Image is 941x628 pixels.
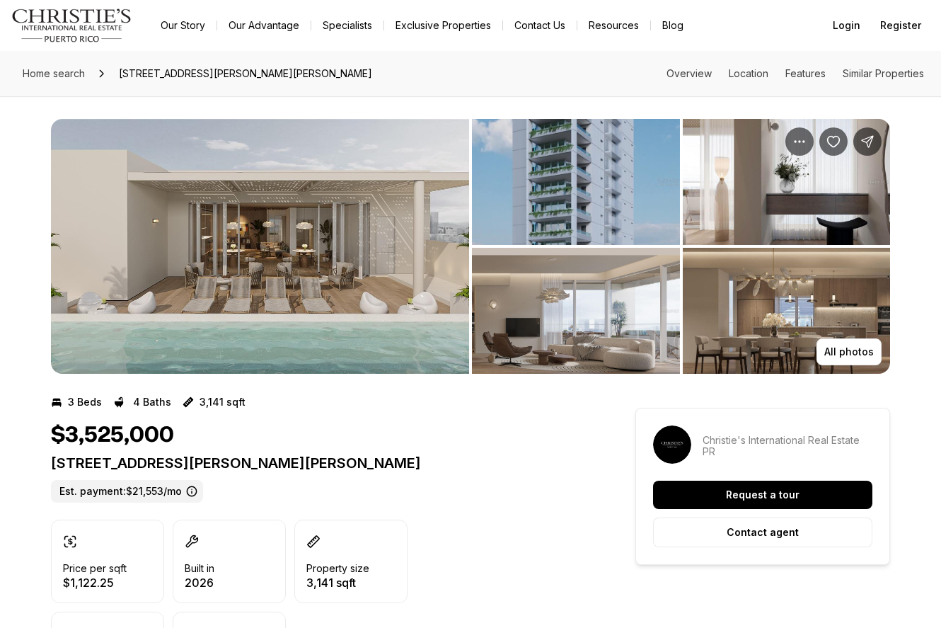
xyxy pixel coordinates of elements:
[503,16,577,35] button: Contact Us
[51,119,469,374] button: View image gallery
[17,62,91,85] a: Home search
[816,338,882,365] button: All photos
[824,346,874,358] p: All photos
[51,455,584,472] p: [STREET_ADDRESS][PERSON_NAME][PERSON_NAME]
[880,20,921,31] span: Register
[653,481,872,509] button: Request a tour
[729,67,768,79] a: Skip to: Location
[113,62,378,85] span: [STREET_ADDRESS][PERSON_NAME][PERSON_NAME]
[200,396,246,408] p: 3,141 sqft
[51,480,203,503] label: Est. payment: $21,553/mo
[785,67,826,79] a: Skip to: Features
[843,67,924,79] a: Skip to: Similar Properties
[51,119,469,374] li: 1 of 7
[872,11,930,40] button: Register
[819,127,848,156] button: Save Property: 1106 AVENIDA MAGDALENA #PH A
[133,396,171,408] p: 4 Baths
[653,518,872,547] button: Contact agent
[833,20,860,31] span: Login
[472,119,680,245] button: View image gallery
[185,577,214,588] p: 2026
[824,11,869,40] button: Login
[113,391,171,413] button: 4 Baths
[306,577,369,588] p: 3,141 sqft
[149,16,217,35] a: Our Story
[785,127,814,156] button: Property options
[306,563,369,574] p: Property size
[666,68,924,79] nav: Page section menu
[51,119,890,374] div: Listing Photos
[63,577,127,588] p: $1,122.25
[217,16,311,35] a: Our Advantage
[651,16,695,35] a: Blog
[68,396,102,408] p: 3 Beds
[311,16,383,35] a: Specialists
[666,67,712,79] a: Skip to: Overview
[577,16,650,35] a: Resources
[853,127,882,156] button: Share Property: 1106 AVENIDA MAGDALENA #PH A
[703,435,872,457] p: Christie's International Real Estate PR
[683,248,891,374] button: View image gallery
[63,563,127,574] p: Price per sqft
[185,563,214,574] p: Built in
[51,422,174,449] h1: $3,525,000
[23,67,85,79] span: Home search
[384,16,502,35] a: Exclusive Properties
[11,8,132,42] img: logo
[472,119,890,374] li: 2 of 7
[683,119,891,245] button: View image gallery
[472,248,680,374] button: View image gallery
